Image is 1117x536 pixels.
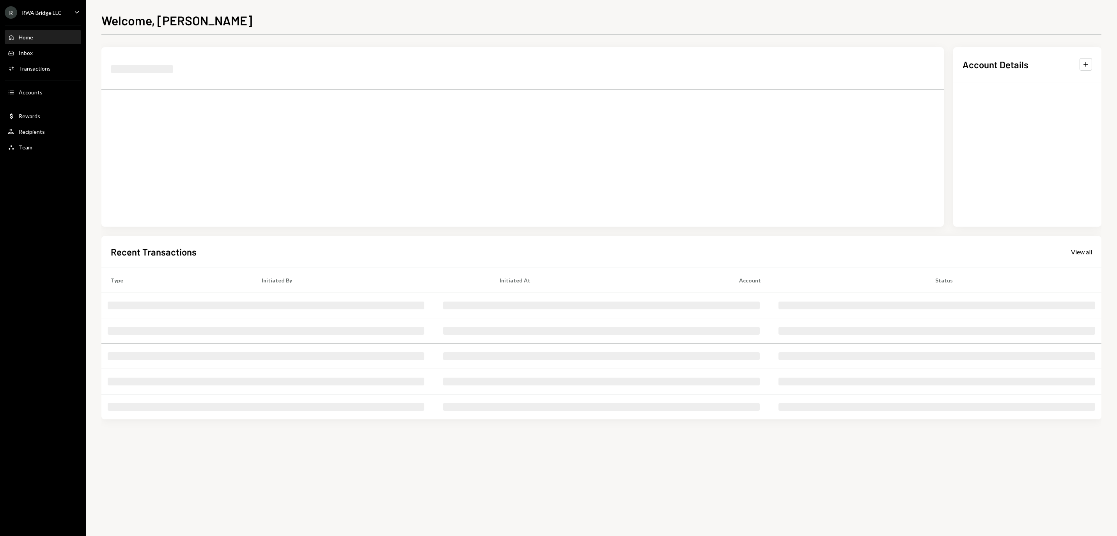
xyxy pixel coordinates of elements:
[19,128,45,135] div: Recipients
[101,12,252,28] h1: Welcome, [PERSON_NAME]
[5,140,81,154] a: Team
[252,268,490,293] th: Initiated By
[19,65,51,72] div: Transactions
[111,245,197,258] h2: Recent Transactions
[730,268,926,293] th: Account
[5,124,81,138] a: Recipients
[22,9,62,16] div: RWA Bridge LLC
[101,268,252,293] th: Type
[963,58,1028,71] h2: Account Details
[19,144,32,151] div: Team
[5,30,81,44] a: Home
[19,34,33,41] div: Home
[5,6,17,19] div: R
[926,268,1101,293] th: Status
[5,61,81,75] a: Transactions
[19,50,33,56] div: Inbox
[490,268,730,293] th: Initiated At
[5,46,81,60] a: Inbox
[1071,247,1092,256] a: View all
[19,89,43,96] div: Accounts
[5,85,81,99] a: Accounts
[1071,248,1092,256] div: View all
[19,113,40,119] div: Rewards
[5,109,81,123] a: Rewards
